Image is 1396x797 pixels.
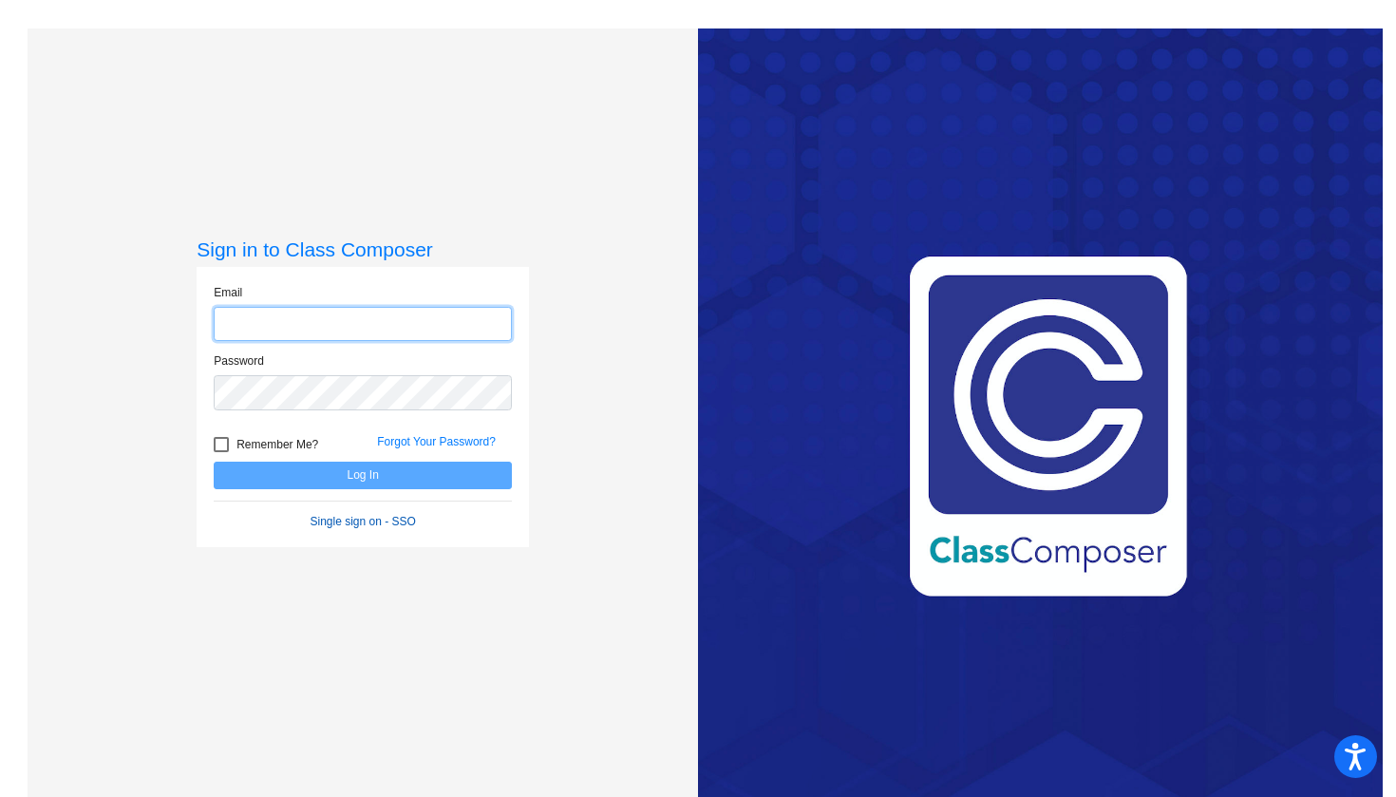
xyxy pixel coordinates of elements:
button: Log In [214,462,512,489]
span: Remember Me? [236,433,318,456]
label: Password [214,352,264,370]
label: Email [214,284,242,301]
a: Single sign on - SSO [311,515,416,528]
h3: Sign in to Class Composer [197,237,529,261]
a: Forgot Your Password? [377,435,496,448]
